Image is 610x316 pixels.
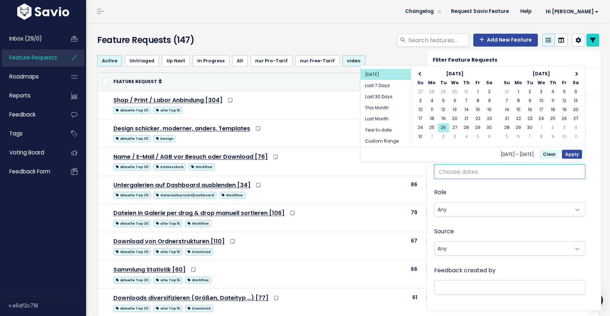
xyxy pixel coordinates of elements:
td: 12 [438,105,449,114]
th: Fr [472,78,484,87]
td: 86 [381,176,422,204]
td: 79 [381,204,422,232]
td: 13 [570,96,582,105]
span: Hi [PERSON_NAME] [546,9,599,14]
a: Aktuelle Top 20 [113,303,151,312]
button: Clear [540,150,559,159]
span: Workflow [185,277,211,284]
td: [DATE] [422,232,473,260]
td: 2 [547,123,559,132]
span: Aktuelle Top 20 [113,192,151,199]
label: Source [434,226,454,237]
a: In Progress [193,55,229,67]
th: [DATE] [426,70,484,78]
td: 30 [449,87,461,96]
td: 27 [449,123,461,132]
span: Any [435,241,571,255]
span: Changelog [405,9,434,14]
a: Add New Feature [473,34,538,47]
a: nur Free-Tarif [295,55,339,67]
a: Galerieübersicht/Dashboard [154,190,216,199]
span: Feature Requests [9,54,57,61]
span: Download [185,248,213,255]
li: [DATE] [361,69,411,80]
td: 12 [559,96,570,105]
td: 15 [513,105,524,114]
a: Aktuelle Top 20 [113,162,151,171]
a: nur Pro-Tarif [250,55,292,67]
th: We [449,78,461,87]
a: Inbox (29/0) [2,30,60,47]
td: 3 [559,123,570,132]
span: Voting Board [9,149,44,156]
td: 28 [461,123,472,132]
input: Choose dates [434,164,585,179]
td: 1 [513,87,524,96]
td: 31 [415,132,426,141]
td: 31 [461,87,472,96]
a: Help [515,6,537,17]
span: [DATE] - [DATE] [501,152,537,157]
h4: Feature Requests (147) [97,34,258,47]
a: Name / E-Mail / AGB vor Besuch oder Download [76] [113,153,268,161]
td: 11 [570,132,582,141]
a: Hi [PERSON_NAME] [537,6,604,17]
a: Up Next [162,55,190,67]
a: Downloads diversifizieren (Größen, Dateityp …) [77] [113,294,268,302]
li: This Month [361,102,411,113]
span: Workflow [185,220,211,227]
span: Aktuelle Top 20 [113,163,151,171]
td: 28 [426,87,438,96]
span: alte Top 15 [154,220,182,227]
td: 16 [524,105,536,114]
td: 17 [415,114,426,123]
span: Download [185,305,213,312]
td: 2 [484,87,495,96]
a: Reports [2,87,60,104]
span: Any [434,241,585,255]
th: Sa [570,78,582,87]
td: 29 [472,123,484,132]
td: 23 [524,114,536,123]
td: 25 [547,114,559,123]
button: Apply [562,150,582,159]
a: Aktuelle Top 20 [113,134,151,143]
a: Design [154,134,175,143]
td: 30 [524,123,536,132]
a: Datenschutz [154,162,186,171]
td: 28 [501,123,513,132]
td: 30 [484,123,495,132]
td: 5 [438,96,449,105]
span: Feedback form [9,168,50,175]
td: 8 [513,96,524,105]
a: video [342,55,365,67]
td: 9 [484,96,495,105]
label: Role [434,187,446,198]
a: alte Top 15 [154,303,182,312]
img: logo-white.9d6f32f41409.svg [15,4,71,20]
a: Untergalerien auf Dashboard ausblenden [34] [113,181,250,189]
td: 27 [415,87,426,96]
th: Sa [484,78,495,87]
a: Download von Ordnerstrukturen [110] [113,237,225,245]
span: Aktuelle Top 20 [113,107,151,114]
span: Aktuelle Top 20 [113,248,151,255]
a: Workflow [185,275,211,284]
td: 9 [524,96,536,105]
td: 22 [472,114,484,123]
input: Search features... [408,34,469,47]
span: Tags [9,130,23,137]
td: 13 [449,105,461,114]
a: Download [185,247,213,256]
td: 9 [547,132,559,141]
th: Su [501,78,513,87]
a: Tags [2,125,60,142]
td: 7 [501,96,513,105]
td: 24 [415,123,426,132]
a: Workflow [219,190,245,199]
a: Aktuelle Top 20 [113,219,151,228]
td: 25 [426,123,438,132]
span: Workflow [219,192,245,199]
span: Reports [9,92,30,99]
td: 18 [547,105,559,114]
